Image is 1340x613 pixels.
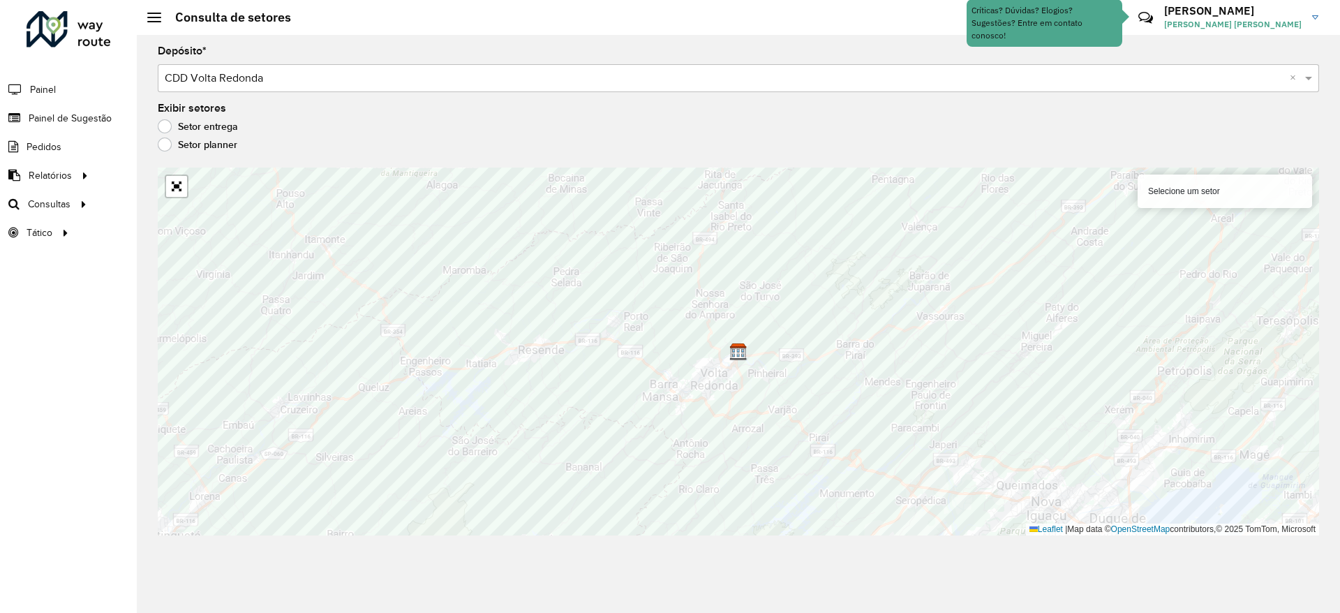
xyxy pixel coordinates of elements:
span: Painel de Sugestão [29,111,112,126]
span: Clear all [1290,70,1302,87]
span: Relatórios [29,168,72,183]
div: Selecione um setor [1138,175,1312,208]
span: | [1065,524,1067,534]
a: OpenStreetMap [1111,524,1170,534]
h3: [PERSON_NAME] [1164,4,1302,17]
label: Exibir setores [158,100,226,117]
span: Pedidos [27,140,61,154]
span: Painel [30,82,56,97]
label: Depósito [158,43,207,59]
a: Contato Rápido [1131,3,1161,33]
a: Abrir mapa em tela cheia [166,176,187,197]
label: Setor planner [158,138,237,152]
label: Setor entrega [158,119,238,133]
span: [PERSON_NAME] [PERSON_NAME] [1164,18,1302,31]
a: Leaflet [1029,524,1063,534]
h2: Consulta de setores [161,10,291,25]
span: Tático [27,226,52,240]
span: Consultas [28,197,70,212]
div: Map data © contributors,© 2025 TomTom, Microsoft [1026,524,1319,536]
